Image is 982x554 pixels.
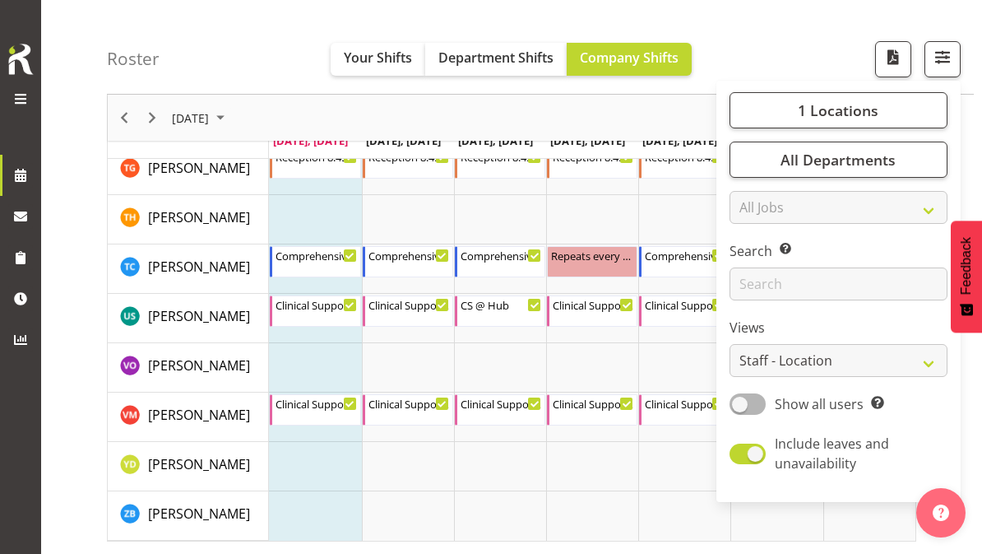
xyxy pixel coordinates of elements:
[108,244,269,294] td: Torry Cobb resource
[169,108,232,128] button: September 2025
[798,100,878,120] span: 1 Locations
[148,207,250,227] a: [PERSON_NAME]
[775,435,889,473] span: Include leaves and unavailability
[108,442,269,491] td: Yvonne Denny resource
[775,395,864,413] span: Show all users
[148,306,250,326] a: [PERSON_NAME]
[458,133,533,148] span: [DATE], [DATE]
[924,41,961,77] button: Filter Shifts
[148,504,250,524] a: [PERSON_NAME]
[108,294,269,343] td: Udani Senanayake resource
[366,133,441,148] span: [DATE], [DATE]
[425,43,567,76] button: Department Shifts
[331,43,425,76] button: Your Shifts
[110,95,138,141] div: Previous
[368,296,449,313] div: Clinical Support 8-4
[645,296,725,313] div: Clinical Support 8-4
[108,491,269,541] td: Zephy Bennett resource
[781,150,896,170] span: All Departments
[547,246,637,277] div: Torry Cobb"s event - Repeats every thursday - Torry Cobb Begin From Thursday, September 4, 2025 a...
[645,247,725,263] div: Comprehensive Consult 8-4
[438,49,554,67] span: Department Shifts
[730,318,947,338] label: Views
[108,146,269,195] td: Tayah Giesbrecht resource
[363,296,453,327] div: Udani Senanayake"s event - Clinical Support 8-4 Begin From Tuesday, September 2, 2025 at 8:00:00 ...
[951,221,982,333] button: Feedback - Show survey
[730,268,947,300] input: Search
[148,158,250,178] a: [PERSON_NAME]
[455,296,545,327] div: Udani Senanayake"s event - CS @ Hub Begin From Wednesday, September 3, 2025 at 9:30:00 AM GMT+12:...
[108,393,269,442] td: Viktoriia Molchanova resource
[148,257,250,277] a: [PERSON_NAME]
[270,394,360,426] div: Viktoriia Molchanova"s event - Clinical Support 9-5.30 Begin From Monday, September 1, 2025 at 9:...
[141,108,164,128] button: Next
[276,247,356,263] div: Comprehensive Consult 10-6
[580,49,679,67] span: Company Shifts
[461,296,541,313] div: CS @ Hub
[148,356,250,375] a: [PERSON_NAME]
[959,237,974,295] span: Feedback
[273,133,348,148] span: [DATE], [DATE]
[461,247,541,263] div: Comprehensive Consult 9-5
[639,296,730,327] div: Udani Senanayake"s event - Clinical Support 8-4 Begin From Friday, September 5, 2025 at 8:00:00 A...
[639,394,730,426] div: Viktoriia Molchanova"s event - Clinical Support 9-5.30 Begin From Friday, September 5, 2025 at 9:...
[108,195,269,244] td: Tillie Hollyer resource
[148,307,250,325] span: [PERSON_NAME]
[4,41,37,77] img: Rosterit icon logo
[148,454,250,474] a: [PERSON_NAME]
[730,92,947,128] button: 1 Locations
[170,108,211,128] span: [DATE]
[639,147,730,179] div: Tayah Giesbrecht"s event - Reception 8.45-5.15 Begin From Friday, September 5, 2025 at 8:45:00 AM...
[567,43,692,76] button: Company Shifts
[455,147,545,179] div: Tayah Giesbrecht"s event - Reception 8.45-5.15 Begin From Wednesday, September 3, 2025 at 8:45:00...
[363,394,453,426] div: Viktoriia Molchanova"s event - Clinical Support 9-5.30 Begin From Tuesday, September 2, 2025 at 9...
[547,147,637,179] div: Tayah Giesbrecht"s event - Reception 8.45-5.15 Begin From Thursday, September 4, 2025 at 8:45:00 ...
[148,455,250,473] span: [PERSON_NAME]
[645,395,725,412] div: Clinical Support 9-5.30
[547,394,637,426] div: Viktoriia Molchanova"s event - Clinical Support 9-5.30 Begin From Thursday, September 4, 2025 at ...
[107,49,160,68] h4: Roster
[639,246,730,277] div: Torry Cobb"s event - Comprehensive Consult 8-4 Begin From Friday, September 5, 2025 at 8:00:00 AM...
[270,296,360,327] div: Udani Senanayake"s event - Clinical Support 10-6 Begin From Monday, September 1, 2025 at 10:00:00...
[276,296,356,313] div: Clinical Support 10-6
[276,395,356,412] div: Clinical Support 9-5.30
[642,133,717,148] span: [DATE], [DATE]
[553,296,633,313] div: Clinical Support 10-6
[148,406,250,424] span: [PERSON_NAME]
[547,296,637,327] div: Udani Senanayake"s event - Clinical Support 10-6 Begin From Thursday, September 4, 2025 at 10:00:...
[461,395,541,412] div: Clinical Support 9-5.30
[344,49,412,67] span: Your Shifts
[455,394,545,426] div: Viktoriia Molchanova"s event - Clinical Support 9-5.30 Begin From Wednesday, September 3, 2025 at...
[368,247,449,263] div: Comprehensive Consult 8-4
[148,159,250,177] span: [PERSON_NAME]
[363,246,453,277] div: Torry Cobb"s event - Comprehensive Consult 8-4 Begin From Tuesday, September 2, 2025 at 8:00:00 A...
[455,246,545,277] div: Torry Cobb"s event - Comprehensive Consult 9-5 Begin From Wednesday, September 3, 2025 at 9:00:00...
[368,395,449,412] div: Clinical Support 9-5.30
[270,246,360,277] div: Torry Cobb"s event - Comprehensive Consult 10-6 Begin From Monday, September 1, 2025 at 10:00:00 ...
[363,147,453,179] div: Tayah Giesbrecht"s event - Reception 8.45-5.15 Begin From Tuesday, September 2, 2025 at 8:45:00 A...
[148,208,250,226] span: [PERSON_NAME]
[108,343,269,393] td: Victoria Oberzil resource
[148,258,250,276] span: [PERSON_NAME]
[138,95,166,141] div: Next
[550,133,625,148] span: [DATE], [DATE]
[551,247,633,263] div: Repeats every [DATE] - [PERSON_NAME]
[148,356,250,375] span: [PERSON_NAME]
[730,142,947,178] button: All Departments
[553,395,633,412] div: Clinical Support 9-5.30
[933,505,949,521] img: help-xxl-2.png
[875,41,911,77] button: Download a PDF of the roster according to the set date range.
[270,147,360,179] div: Tayah Giesbrecht"s event - Reception 8.45-5.15 Begin From Monday, September 1, 2025 at 8:45:00 AM...
[113,108,136,128] button: Previous
[730,241,947,261] label: Search
[148,405,250,425] a: [PERSON_NAME]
